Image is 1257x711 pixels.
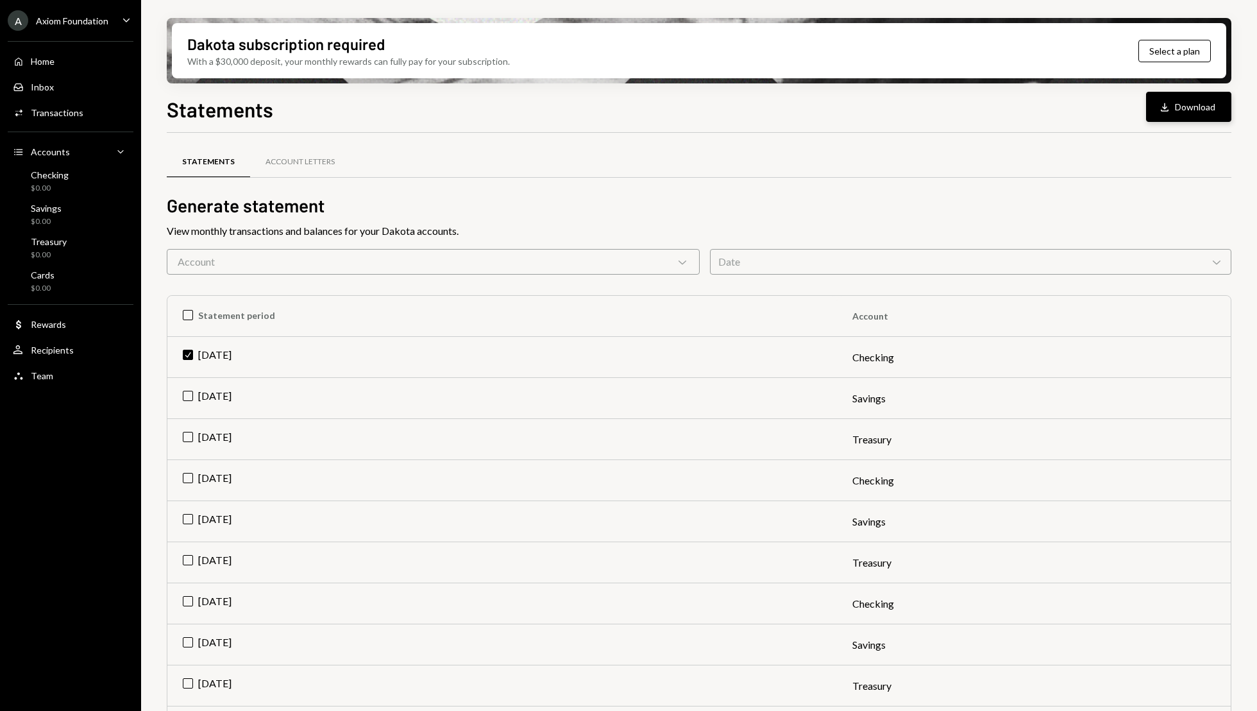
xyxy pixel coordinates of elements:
div: Checking [31,169,69,180]
a: Statements [167,146,250,178]
div: Transactions [31,107,83,118]
div: Axiom Foundation [36,15,108,26]
div: Recipients [31,345,74,355]
a: Home [8,49,133,73]
a: Cards$0.00 [8,266,133,296]
div: $0.00 [31,183,69,194]
td: Treasury [837,665,1231,707]
div: Date [710,249,1231,275]
a: Account Letters [250,146,350,178]
div: $0.00 [31,250,67,261]
a: Rewards [8,313,133,336]
td: Checking [837,337,1231,378]
th: Account [837,296,1231,337]
div: Savings [31,203,62,214]
td: Savings [837,624,1231,665]
a: Checking$0.00 [8,166,133,196]
a: Savings$0.00 [8,199,133,230]
div: Account [167,249,700,275]
div: Team [31,370,53,381]
div: Account Letters [266,157,335,167]
td: Checking [837,460,1231,501]
a: Inbox [8,75,133,98]
div: Home [31,56,55,67]
h2: Generate statement [167,193,1231,218]
td: Savings [837,378,1231,419]
div: Cards [31,270,55,280]
div: Accounts [31,146,70,157]
div: View monthly transactions and balances for your Dakota accounts. [167,223,1231,239]
a: Treasury$0.00 [8,232,133,263]
div: With a $30,000 deposit, your monthly rewards can fully pay for your subscription. [187,55,510,68]
td: Savings [837,501,1231,542]
a: Team [8,364,133,387]
div: Statements [182,157,235,167]
div: A [8,10,28,31]
div: Rewards [31,319,66,330]
a: Recipients [8,338,133,361]
td: Treasury [837,542,1231,583]
h1: Statements [167,96,273,122]
a: Accounts [8,140,133,163]
div: $0.00 [31,283,55,294]
div: Dakota subscription required [187,33,385,55]
a: Transactions [8,101,133,124]
button: Select a plan [1138,40,1211,62]
td: Checking [837,583,1231,624]
div: $0.00 [31,216,62,227]
button: Download [1146,92,1231,122]
td: Treasury [837,419,1231,460]
div: Inbox [31,81,54,92]
div: Treasury [31,236,67,247]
